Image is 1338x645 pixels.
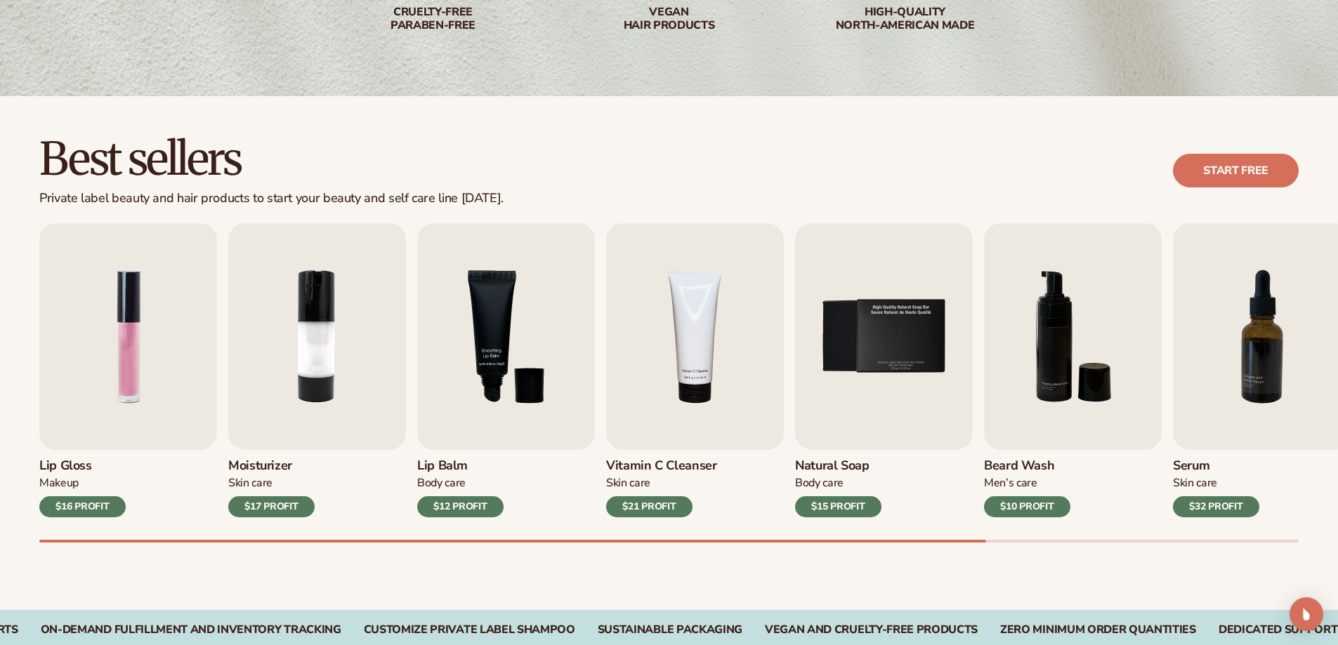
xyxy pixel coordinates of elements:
[984,476,1070,491] div: Men’s Care
[39,135,504,182] h2: Best sellers
[606,458,717,474] h3: Vitamin C Cleanser
[815,6,995,32] div: High-quality North-american made
[984,496,1070,517] div: $10 PROFIT
[606,223,784,517] a: 4 / 9
[795,496,881,517] div: $15 PROFIT
[1173,476,1259,491] div: Skin Care
[598,623,742,637] div: SUSTAINABLE PACKAGING
[1173,496,1259,517] div: $32 PROFIT
[606,496,693,517] div: $21 PROFIT
[1173,458,1259,474] h3: Serum
[228,496,315,517] div: $17 PROFIT
[39,458,126,474] h3: Lip Gloss
[364,623,575,637] div: CUSTOMIZE PRIVATE LABEL SHAMPOO
[1173,154,1299,187] a: Start free
[795,458,881,474] h3: Natural Soap
[39,496,126,517] div: $16 PROFIT
[984,458,1070,474] h3: Beard Wash
[39,191,504,206] div: Private label beauty and hair products to start your beauty and self care line [DATE].
[228,223,406,517] a: 2 / 9
[606,476,717,491] div: Skin Care
[417,476,504,491] div: Body Care
[417,458,504,474] h3: Lip Balm
[343,6,523,32] div: cruelty-free paraben-free
[228,476,315,491] div: Skin Care
[984,223,1162,517] a: 6 / 9
[1000,623,1196,637] div: ZERO MINIMUM ORDER QUANTITIES
[579,6,759,32] div: Vegan hair products
[39,223,217,517] a: 1 / 9
[39,476,126,491] div: Makeup
[41,623,341,637] div: On-Demand Fulfillment and Inventory Tracking
[228,458,315,474] h3: Moisturizer
[417,223,595,517] a: 3 / 9
[765,623,978,637] div: VEGAN AND CRUELTY-FREE PRODUCTS
[1290,597,1323,631] div: Open Intercom Messenger
[795,476,881,491] div: Body Care
[417,496,504,517] div: $12 PROFIT
[795,223,973,517] a: 5 / 9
